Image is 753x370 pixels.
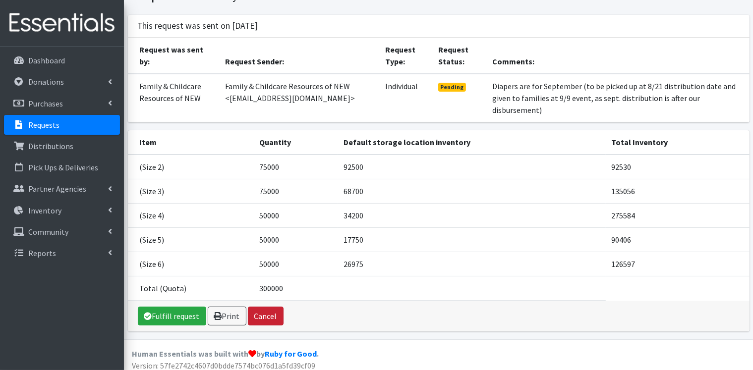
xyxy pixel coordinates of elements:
[338,155,606,179] td: 92500
[128,276,253,300] td: Total (Quota)
[253,155,338,179] td: 75000
[4,72,120,92] a: Donations
[28,55,65,65] p: Dashboard
[219,38,380,74] th: Request Sender:
[4,94,120,113] a: Purchases
[248,307,284,325] button: Cancel
[4,51,120,70] a: Dashboard
[606,252,750,276] td: 126597
[606,155,750,179] td: 92530
[28,248,56,258] p: Reports
[28,184,86,194] p: Partner Agencies
[338,252,606,276] td: 26975
[253,227,338,252] td: 50000
[132,349,319,359] strong: Human Essentials was built with by .
[128,227,253,252] td: (Size 5)
[4,179,120,199] a: Partner Agencies
[338,227,606,252] td: 17750
[486,38,750,74] th: Comments:
[253,179,338,203] td: 75000
[338,130,606,155] th: Default storage location inventory
[28,99,63,108] p: Purchases
[28,206,61,215] p: Inventory
[438,83,466,92] span: Pending
[128,179,253,203] td: (Size 3)
[219,74,380,122] td: Family & Childcare Resources of NEW <[EMAIL_ADDRESS][DOMAIN_NAME]>
[128,155,253,179] td: (Size 2)
[606,130,750,155] th: Total Inventory
[338,203,606,227] td: 34200
[208,307,246,325] a: Print
[379,38,432,74] th: Request Type:
[606,227,750,252] td: 90406
[432,38,486,74] th: Request Status:
[138,307,206,325] a: Fulfill request
[28,141,73,151] p: Distributions
[128,130,253,155] th: Item
[28,162,98,172] p: Pick Ups & Deliveries
[253,276,338,300] td: 300000
[28,77,64,87] p: Donations
[4,201,120,220] a: Inventory
[128,203,253,227] td: (Size 4)
[4,222,120,242] a: Community
[606,203,750,227] td: 275584
[4,115,120,135] a: Requests
[4,136,120,156] a: Distributions
[128,38,219,74] th: Request was sent by:
[128,74,219,122] td: Family & Childcare Resources of NEW
[606,179,750,203] td: 135056
[253,252,338,276] td: 50000
[4,243,120,263] a: Reports
[253,130,338,155] th: Quantity
[138,21,258,31] h3: This request was sent on [DATE]
[486,74,750,122] td: Diapers are for September (to be picked up at 8/21 distribution date and given to families at 9/9...
[4,158,120,177] a: Pick Ups & Deliveries
[4,6,120,40] img: HumanEssentials
[253,203,338,227] td: 50000
[379,74,432,122] td: Individual
[28,227,68,237] p: Community
[128,252,253,276] td: (Size 6)
[28,120,59,130] p: Requests
[265,349,317,359] a: Ruby for Good
[338,179,606,203] td: 68700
